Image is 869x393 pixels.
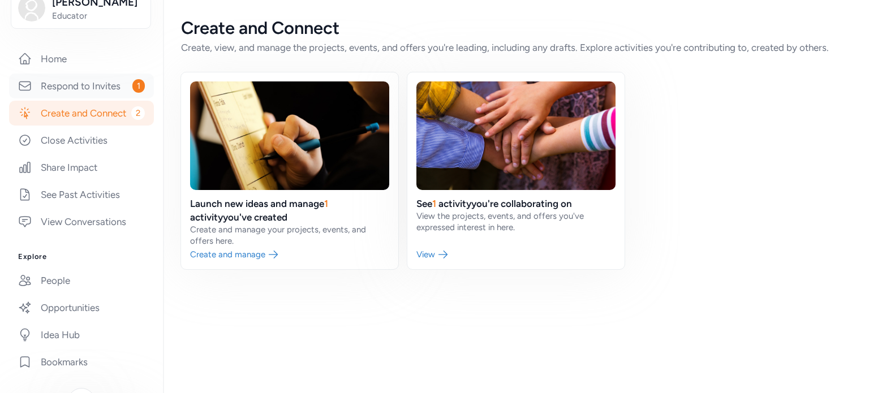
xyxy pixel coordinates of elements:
a: Opportunities [9,295,154,320]
div: Create, view, and manage the projects, events, and offers you're leading, including any drafts. E... [181,41,851,54]
div: Create and Connect [181,18,851,38]
a: People [9,268,154,293]
a: Respond to Invites1 [9,74,154,98]
a: Close Activities [9,128,154,153]
a: Home [9,46,154,71]
span: 2 [131,106,145,120]
a: Share Impact [9,155,154,180]
a: Idea Hub [9,322,154,347]
a: Bookmarks [9,349,154,374]
h3: Explore [18,252,145,261]
span: Educator [52,10,144,21]
span: 1 [132,79,145,93]
a: See Past Activities [9,182,154,207]
a: View Conversations [9,209,154,234]
a: Create and Connect2 [9,101,154,126]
